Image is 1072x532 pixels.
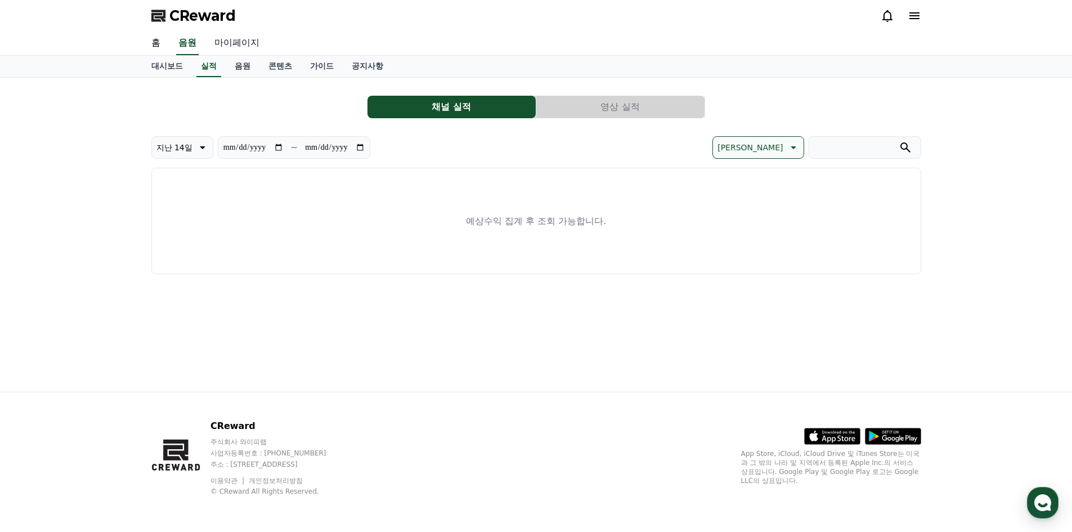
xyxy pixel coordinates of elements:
[210,419,348,433] p: CReward
[249,477,303,485] a: 개인정보처리방침
[3,357,74,385] a: 홈
[466,214,606,228] p: 예상수익 집계 후 조회 가능합니다.
[741,449,921,485] p: App Store, iCloud, iCloud Drive 및 iTunes Store는 미국과 그 밖의 나라 및 지역에서 등록된 Apple Inc.의 서비스 상표입니다. Goo...
[536,96,705,118] a: 영상 실적
[196,56,221,77] a: 실적
[367,96,536,118] button: 채널 실적
[205,32,268,55] a: 마이페이지
[343,56,392,77] a: 공지사항
[259,56,301,77] a: 콘텐츠
[156,140,192,155] p: 지난 14일
[151,7,236,25] a: CReward
[145,357,216,385] a: 설정
[151,136,213,159] button: 지난 14일
[226,56,259,77] a: 음원
[142,56,192,77] a: 대시보드
[142,32,169,55] a: 홈
[103,374,116,383] span: 대화
[210,477,246,485] a: 이용약관
[717,140,783,155] p: [PERSON_NAME]
[210,487,348,496] p: © CReward All Rights Reserved.
[210,437,348,446] p: 주식회사 와이피랩
[174,374,187,383] span: 설정
[712,136,804,159] button: [PERSON_NAME]
[210,460,348,469] p: 주소 : [STREET_ADDRESS]
[74,357,145,385] a: 대화
[210,449,348,458] p: 사업자등록번호 : [PHONE_NUMBER]
[290,141,298,154] p: ~
[169,7,236,25] span: CReward
[536,96,705,118] button: 영상 실적
[367,96,536,118] a: 채널 실적
[301,56,343,77] a: 가이드
[176,32,199,55] a: 음원
[35,374,42,383] span: 홈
